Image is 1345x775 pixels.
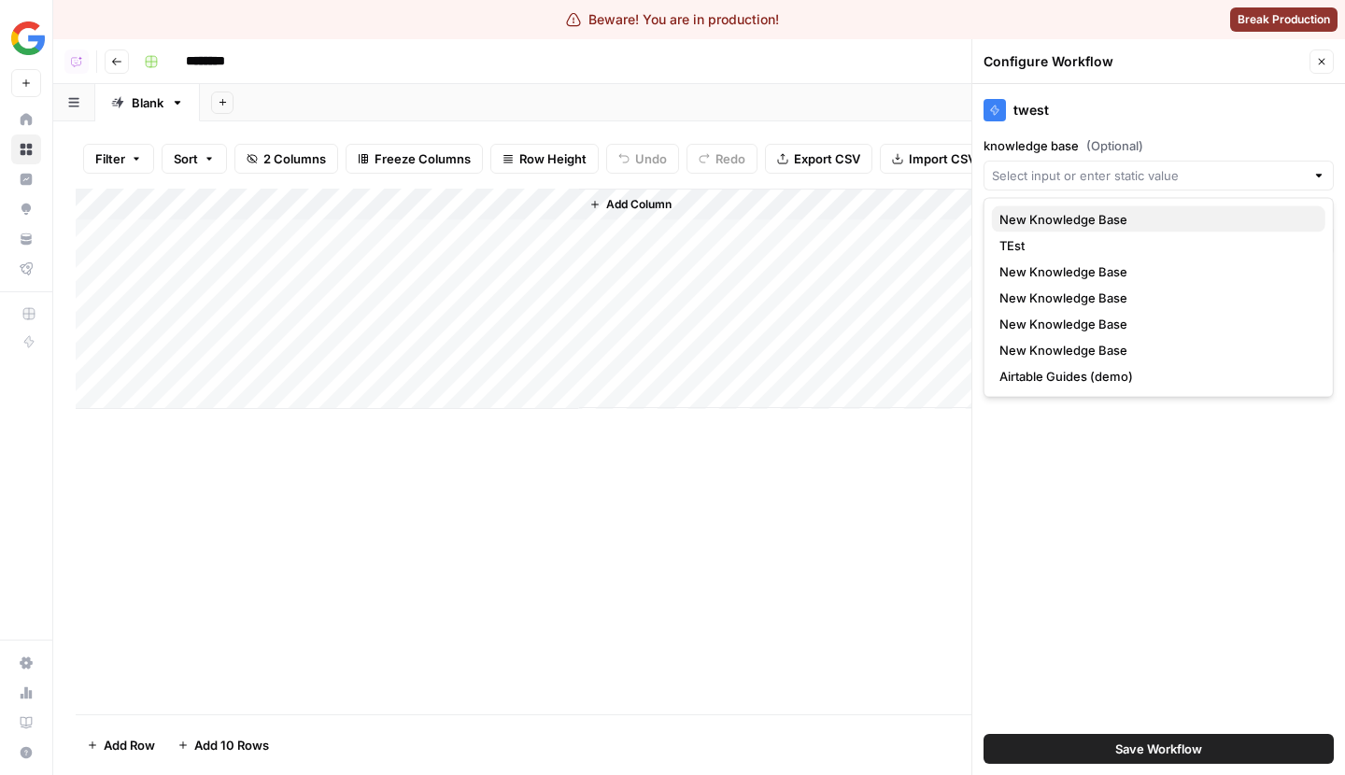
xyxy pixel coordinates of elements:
[606,196,672,213] span: Add Column
[11,105,41,134] a: Home
[76,730,166,760] button: Add Row
[1238,11,1330,28] span: Break Production
[765,144,872,174] button: Export CSV
[11,15,41,62] button: Workspace: felipeopsonboarding
[174,149,198,168] span: Sort
[909,149,976,168] span: Import CSV
[984,734,1334,764] button: Save Workflow
[999,367,1310,386] span: Airtable Guides (demo)
[999,236,1310,255] span: TEst
[263,149,326,168] span: 2 Columns
[582,192,679,217] button: Add Column
[687,144,757,174] button: Redo
[992,166,1305,185] input: Select input or enter static value
[11,678,41,708] a: Usage
[999,289,1310,307] span: New Knowledge Base
[83,144,154,174] button: Filter
[1230,7,1338,32] button: Break Production
[1115,740,1202,758] span: Save Workflow
[104,736,155,754] span: Add Row
[132,93,163,112] div: Blank
[95,149,125,168] span: Filter
[11,134,41,164] a: Browse
[194,736,269,754] span: Add 10 Rows
[566,10,779,29] div: Beware! You are in production!
[11,194,41,224] a: Opportunities
[11,648,41,678] a: Settings
[984,136,1334,155] label: knowledge base
[715,149,745,168] span: Redo
[375,149,471,168] span: Freeze Columns
[984,99,1334,121] div: twest
[234,144,338,174] button: 2 Columns
[606,144,679,174] button: Undo
[11,738,41,768] button: Help + Support
[999,210,1310,229] span: New Knowledge Base
[166,730,280,760] button: Add 10 Rows
[999,315,1310,333] span: New Knowledge Base
[880,144,988,174] button: Import CSV
[794,149,860,168] span: Export CSV
[519,149,587,168] span: Row Height
[162,144,227,174] button: Sort
[11,254,41,284] a: Flightpath
[1086,136,1143,155] span: (Optional)
[346,144,483,174] button: Freeze Columns
[11,21,45,55] img: felipeopsonboarding Logo
[999,262,1310,281] span: New Knowledge Base
[999,341,1310,359] span: New Knowledge Base
[490,144,599,174] button: Row Height
[11,708,41,738] a: Learning Hub
[95,84,200,121] a: Blank
[635,149,667,168] span: Undo
[11,164,41,194] a: Insights
[11,224,41,254] a: Your Data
